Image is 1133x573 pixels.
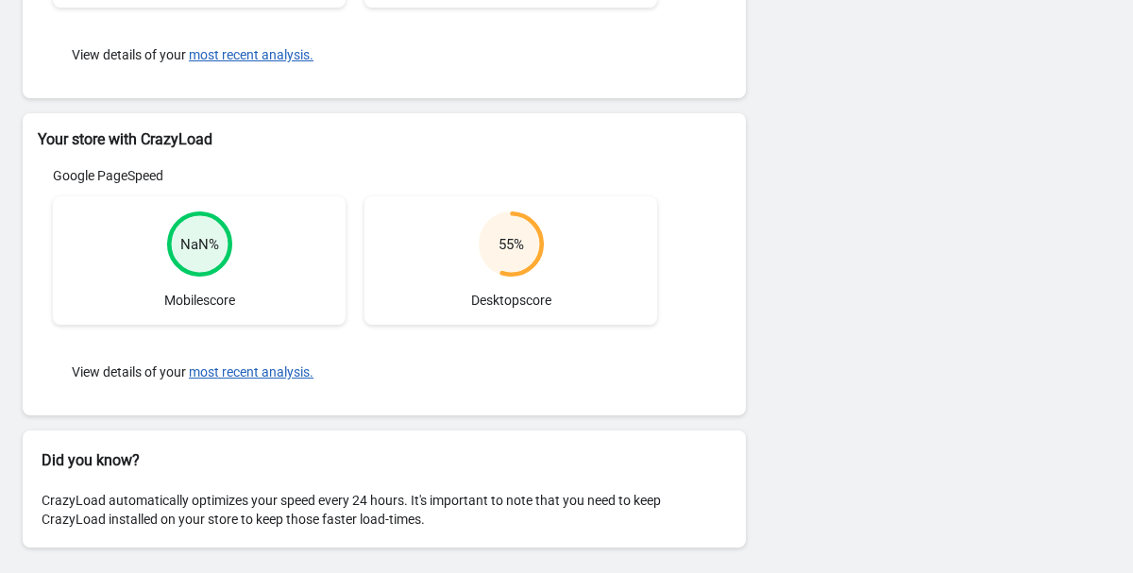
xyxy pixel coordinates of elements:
[38,128,731,151] h2: Your store with CrazyLoad
[189,47,313,62] button: most recent analysis.
[189,364,313,379] button: most recent analysis.
[42,449,727,472] h2: Did you know?
[53,196,346,325] div: Mobile score
[364,196,657,325] div: Desktop score
[499,235,524,254] div: 55 %
[53,26,657,83] div: View details of your
[53,166,657,185] div: Google PageSpeed
[23,472,746,548] div: CrazyLoad automatically optimizes your speed every 24 hours. It's important to note that you need...
[180,235,219,254] div: NaN %
[53,344,657,400] div: View details of your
